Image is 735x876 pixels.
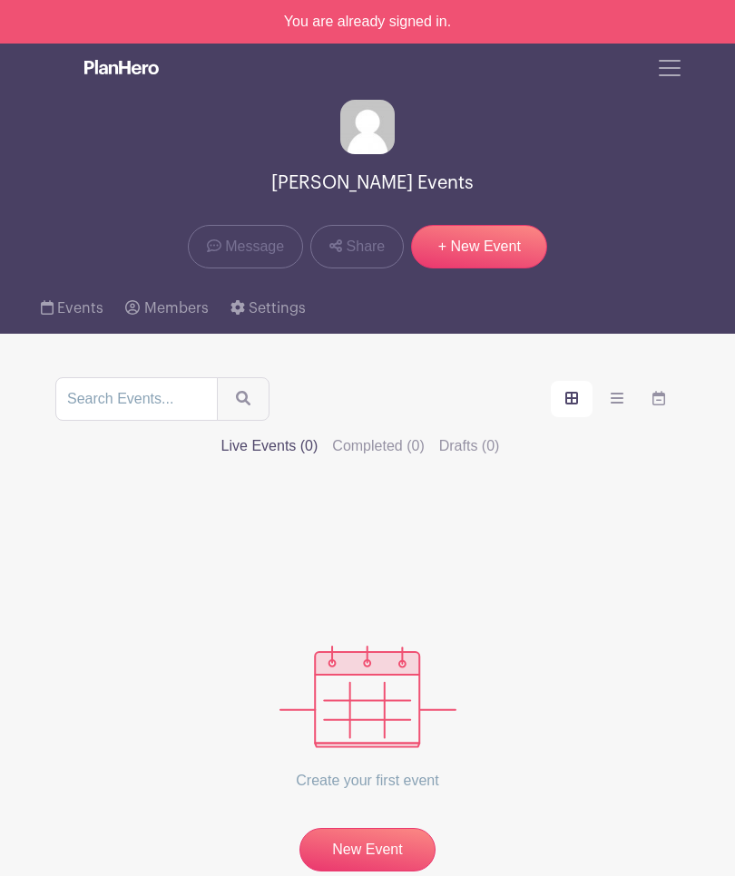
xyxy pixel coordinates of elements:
p: Create your first event [279,748,456,813]
a: Members [125,283,208,334]
span: [PERSON_NAME] Events [271,169,474,199]
label: Drafts (0) [439,435,500,457]
img: events_empty-56550af544ae17c43cc50f3ebafa394433d06d5f1891c01edc4b5d1d59cfda54.svg [279,646,456,748]
label: Completed (0) [332,435,424,457]
span: Events [57,301,103,316]
a: New Event [299,828,436,871]
a: Events [41,283,103,334]
a: Share [310,225,404,268]
span: Settings [249,301,306,316]
a: Settings [230,283,306,334]
span: Message [225,236,284,258]
span: Share [347,236,386,258]
span: Members [144,301,209,316]
button: Toggle navigation [645,51,694,85]
a: Message [188,225,303,268]
img: logo_white-6c42ec7e38ccf1d336a20a19083b03d10ae64f83f12c07503d8b9e83406b4c7d.svg [84,60,159,74]
a: + New Event [411,225,547,268]
div: order and view [551,381,680,417]
label: Live Events (0) [221,435,318,457]
div: filters [221,435,514,457]
input: Search Events... [55,377,218,421]
img: default-ce2991bfa6775e67f084385cd625a349d9dcbb7a52a09fb2fda1e96e2d18dcdb.png [340,100,395,154]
